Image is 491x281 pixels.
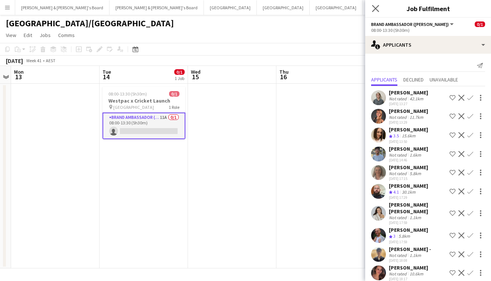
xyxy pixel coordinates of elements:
div: [PERSON_NAME] [PERSON_NAME] [389,201,447,215]
span: Declined [403,77,424,82]
app-job-card: 08:00-13:30 (5h30m)0/1Westpac x Cricket Launch [GEOGRAPHIC_DATA]1 RoleBrand Ambassador ([PERSON_N... [102,87,185,139]
span: Edit [24,32,32,39]
div: [PERSON_NAME] [389,183,428,189]
div: [DATE] 17:59 [389,240,428,244]
div: [DATE] 14:46 [389,158,428,163]
div: Not rated [389,114,408,120]
div: 42.1km [408,96,425,101]
h3: Westpac x Cricket Launch [102,97,185,104]
a: Comms [55,30,78,40]
span: Mon [14,68,24,75]
div: Not rated [389,152,408,158]
span: 13 [13,73,24,81]
h1: [GEOGRAPHIC_DATA]/[GEOGRAPHIC_DATA] [6,18,174,29]
div: [PERSON_NAME] [389,164,428,171]
div: 1 Job [175,76,184,81]
div: Not rated [389,96,408,101]
div: AEST [46,58,56,63]
span: Wed [191,68,201,75]
a: View [3,30,19,40]
div: 10.6km [408,271,425,277]
div: 1.1km [408,215,423,220]
span: 3 [393,233,396,239]
div: 5.8km [397,233,411,240]
div: [PERSON_NAME] [389,145,428,152]
app-card-role: Brand Ambassador ([PERSON_NAME])11A0/108:00-13:30 (5h30m) [102,113,185,139]
a: Edit [21,30,35,40]
button: [GEOGRAPHIC_DATA] [363,0,416,15]
div: 1.6km [408,152,423,158]
div: 1.1km [408,252,423,258]
div: [DATE] [6,57,23,64]
span: 1 Role [169,104,179,110]
button: [GEOGRAPHIC_DATA] [257,0,310,15]
button: [PERSON_NAME] & [PERSON_NAME]'s Board [15,0,110,15]
span: Jobs [40,32,51,39]
div: Not rated [389,171,408,176]
span: View [6,32,16,39]
button: [PERSON_NAME] & [PERSON_NAME]'s Board [110,0,204,15]
div: Applicants [365,36,491,54]
a: Jobs [37,30,54,40]
span: 0/1 [169,91,179,97]
div: [PERSON_NAME] [389,126,428,133]
span: 15 [190,73,201,81]
span: 3.5 [393,133,399,138]
div: [PERSON_NAME] - [389,246,431,252]
span: Tue [102,68,111,75]
span: 4.1 [393,189,399,195]
div: [PERSON_NAME] [389,264,428,271]
span: 08:00-13:30 (5h30m) [108,91,147,97]
div: 5.8km [408,171,423,176]
span: 16 [278,73,289,81]
div: Not rated [389,215,408,220]
div: [PERSON_NAME] [389,108,428,114]
h3: Job Fulfilment [365,4,491,13]
button: [GEOGRAPHIC_DATA] [204,0,257,15]
span: 0/1 [174,69,185,75]
div: Not rated [389,271,408,277]
div: 15.6km [400,133,417,139]
div: [PERSON_NAME] [389,89,428,96]
button: Brand Ambassador ([PERSON_NAME]) [371,21,455,27]
div: [DATE] 18:08 [389,258,431,263]
div: [DATE] 17:59 [389,220,447,225]
div: 11.7km [408,114,425,120]
span: Applicants [371,77,397,82]
span: Unavailable [430,77,458,82]
span: Brand Ambassador (Mon - Fri) [371,21,449,27]
div: 08:00-13:30 (5h30m) [371,27,485,33]
button: [GEOGRAPHIC_DATA] [310,0,363,15]
span: 0/1 [475,21,485,27]
span: [GEOGRAPHIC_DATA] [113,104,154,110]
span: Thu [279,68,289,75]
div: [DATE] 17:29 [389,195,428,200]
div: [DATE] 13:27 [389,101,428,106]
div: [DATE] 13:29 [389,120,428,125]
div: Not rated [389,252,408,258]
span: Comms [58,32,75,39]
div: [DATE] 17:15 [389,176,428,181]
div: 30.1km [400,189,417,195]
div: [DATE] 13:50 [389,139,428,144]
span: Week 41 [24,58,43,63]
div: [PERSON_NAME] [389,227,428,233]
span: 14 [101,73,111,81]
